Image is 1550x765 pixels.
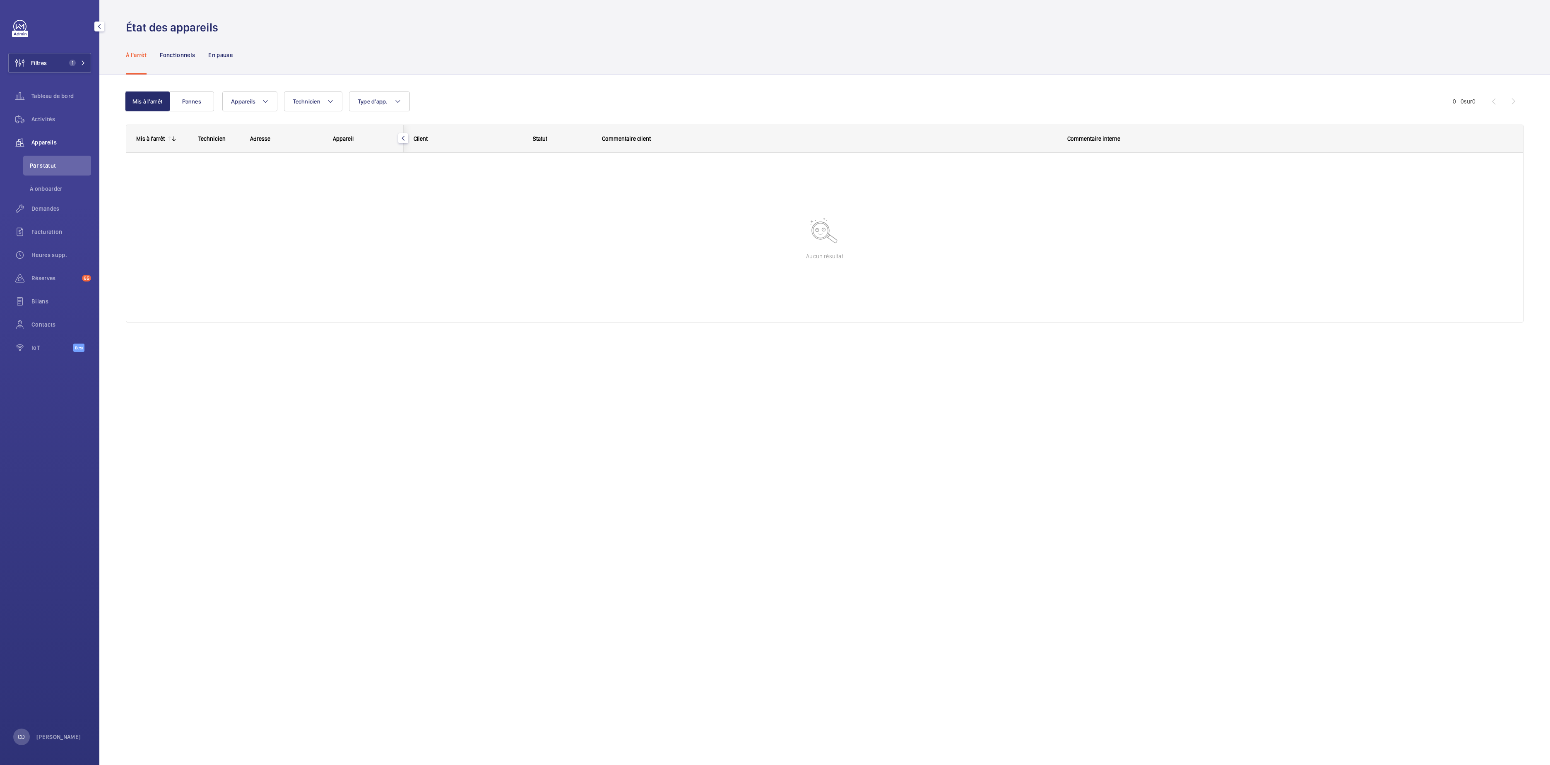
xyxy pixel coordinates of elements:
[358,98,388,105] span: Type d'app.
[73,344,84,352] span: Beta
[533,135,547,142] span: Statut
[30,185,91,193] span: À onboarder
[31,344,73,352] span: IoT
[169,91,214,111] button: Pannes
[126,51,147,59] p: À l'arrêt
[30,161,91,170] span: Par statut
[1067,135,1120,142] span: Commentaire interne
[69,60,76,66] span: 1
[349,91,410,111] button: Type d'app.
[414,135,428,142] span: Client
[222,91,277,111] button: Appareils
[31,59,47,67] span: Filtres
[31,274,79,282] span: Réserves
[160,51,195,59] p: Fonctionnels
[31,92,91,100] span: Tableau de bord
[602,135,651,142] span: Commentaire client
[126,20,223,35] h1: État des appareils
[1464,98,1472,105] span: sur
[8,53,91,73] button: Filtres1
[284,91,342,111] button: Technicien
[250,135,270,142] span: Adresse
[125,91,170,111] button: Mis à l'arrêt
[208,51,233,59] p: En pause
[293,98,320,105] span: Technicien
[231,98,255,105] span: Appareils
[31,297,91,306] span: Bilans
[82,275,91,281] span: 65
[1453,99,1475,104] span: 0 - 0 0
[31,251,91,259] span: Heures supp.
[136,135,165,142] div: Mis à l'arrêt
[31,204,91,213] span: Demandes
[198,135,226,142] span: Technicien
[31,320,91,329] span: Contacts
[18,733,25,741] p: CD
[31,228,91,236] span: Facturation
[31,115,91,123] span: Activités
[36,733,81,741] p: [PERSON_NAME]
[31,138,91,147] span: Appareils
[333,135,394,142] div: Appareil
